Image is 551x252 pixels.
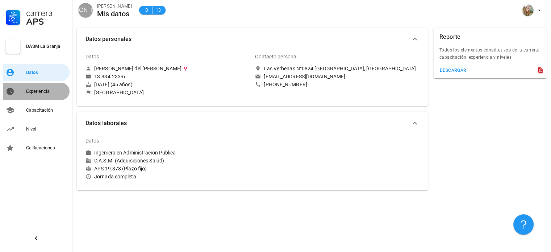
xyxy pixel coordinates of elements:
button: Datos personales [77,28,428,51]
div: APS 19.378 (Plazo fijo) [85,165,249,172]
a: Capacitación [3,102,70,119]
div: [DATE] (45 años) [85,81,249,88]
div: Todos los elementos constitutivos de la carrera; capacitación, experiencia y niveles. [434,46,547,65]
a: [PHONE_NUMBER] [255,81,419,88]
div: Las Verbenas N°0824 [GEOGRAPHIC_DATA], [GEOGRAPHIC_DATA] [264,65,416,72]
div: Ingeniera en Administración Pública [94,149,176,156]
div: Datos [26,70,67,75]
div: APS [26,17,67,26]
div: avatar [522,4,534,16]
div: [PERSON_NAME] del [PERSON_NAME] [94,65,181,72]
button: Datos laborales [77,112,428,135]
button: descargar [437,65,469,75]
div: avatar [78,3,93,17]
div: Reporte [439,28,460,46]
span: Datos laborales [85,118,410,128]
div: Datos [85,132,99,149]
div: Datos [85,48,99,65]
span: Datos personales [85,34,410,44]
a: [EMAIL_ADDRESS][DOMAIN_NAME] [255,73,419,80]
div: [PERSON_NAME] [97,3,132,10]
div: D.A.S.M. (Adquisiciones Salud) [85,157,249,164]
div: [PHONE_NUMBER] [264,81,307,88]
a: Calificaciones [3,139,70,157]
span: [PERSON_NAME] [62,3,109,17]
span: B [143,7,149,14]
a: Las Verbenas N°0824 [GEOGRAPHIC_DATA], [GEOGRAPHIC_DATA] [255,65,419,72]
div: Nivel [26,126,67,132]
a: Nivel [3,120,70,138]
div: descargar [439,68,467,73]
div: Calificaciones [26,145,67,151]
div: Jornada completa [85,173,249,180]
a: Datos [3,64,70,81]
div: DASM La Granja [26,44,67,49]
div: Contacto personal [255,48,297,65]
div: 13.834.233-6 [94,73,125,80]
div: [GEOGRAPHIC_DATA] [94,89,144,96]
div: Mis datos [97,10,132,18]
div: [EMAIL_ADDRESS][DOMAIN_NAME] [264,73,345,80]
a: Experiencia [3,83,70,100]
div: Capacitación [26,107,67,113]
span: 13 [155,7,161,14]
div: Experiencia [26,88,67,94]
div: Carrera [26,9,67,17]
